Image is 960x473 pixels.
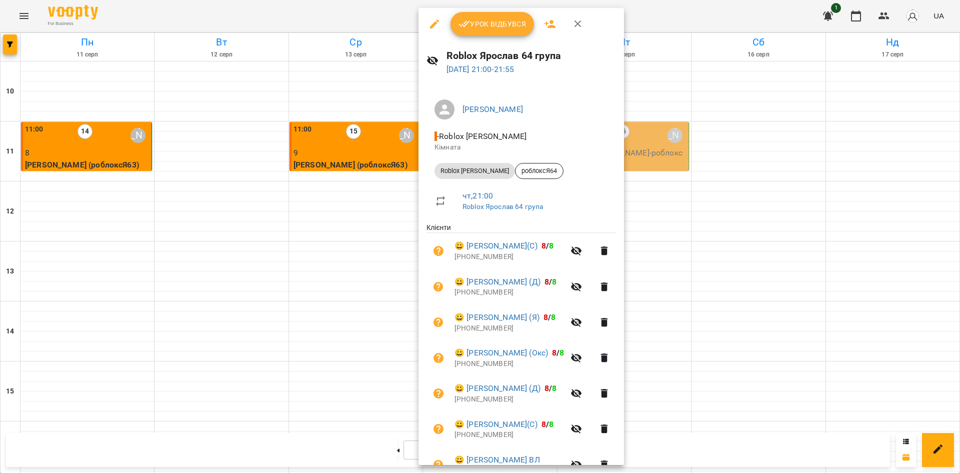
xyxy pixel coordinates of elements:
b: / [544,277,556,286]
p: [PHONE_NUMBER] [454,323,564,333]
span: 8 [544,383,549,393]
div: роблоксЯ64 [515,163,563,179]
span: 8 [552,383,556,393]
span: роблоксЯ64 [515,166,563,175]
span: 8 [549,241,553,250]
span: Roblox [PERSON_NAME] [434,166,515,175]
h6: Roblox Ярослав 64 група [446,48,616,63]
button: Візит ще не сплачено. Додати оплату? [426,310,450,334]
button: Візит ще не сплачено. Додати оплату? [426,346,450,370]
b: / [541,241,553,250]
a: Roblox Ярослав 64 група [462,202,543,210]
p: [PHONE_NUMBER] [454,287,564,297]
a: чт , 21:00 [462,191,493,200]
a: [PERSON_NAME] [462,104,523,114]
span: 8 [551,312,555,322]
span: - Roblox [PERSON_NAME] [434,131,528,141]
button: Візит ще не сплачено. Додати оплату? [426,417,450,441]
b: / [541,419,553,429]
a: 😀 [PERSON_NAME](С) [454,240,537,252]
span: 8 [552,277,556,286]
span: 8 [549,419,553,429]
span: 8 [552,348,556,357]
b: / [543,312,555,322]
button: Візит ще не сплачено. Додати оплату? [426,275,450,299]
a: 😀 [PERSON_NAME] (Д) [454,276,540,288]
button: Візит ще не сплачено. Додати оплату? [426,239,450,263]
a: 😀 [PERSON_NAME] (Д) [454,382,540,394]
a: [DATE] 21:00-21:55 [446,64,514,74]
p: Кімната [434,142,608,152]
a: 😀 [PERSON_NAME] ВЛ [454,454,540,466]
b: / [552,348,564,357]
span: 8 [541,419,546,429]
span: 8 [559,348,564,357]
p: [PHONE_NUMBER] [454,359,564,369]
a: 😀 [PERSON_NAME](С) [454,418,537,430]
p: [PHONE_NUMBER] [454,252,564,262]
b: / [544,383,556,393]
span: Урок відбувся [458,18,526,30]
span: 8 [543,312,548,322]
a: 😀 [PERSON_NAME] (Окс) [454,347,548,359]
a: 😀 [PERSON_NAME] (Я) [454,311,539,323]
p: [PHONE_NUMBER] [454,430,564,440]
span: 8 [544,277,549,286]
span: 8 [541,241,546,250]
p: [PHONE_NUMBER] [454,394,564,404]
button: Візит ще не сплачено. Додати оплату? [426,381,450,405]
button: Урок відбувся [450,12,534,36]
